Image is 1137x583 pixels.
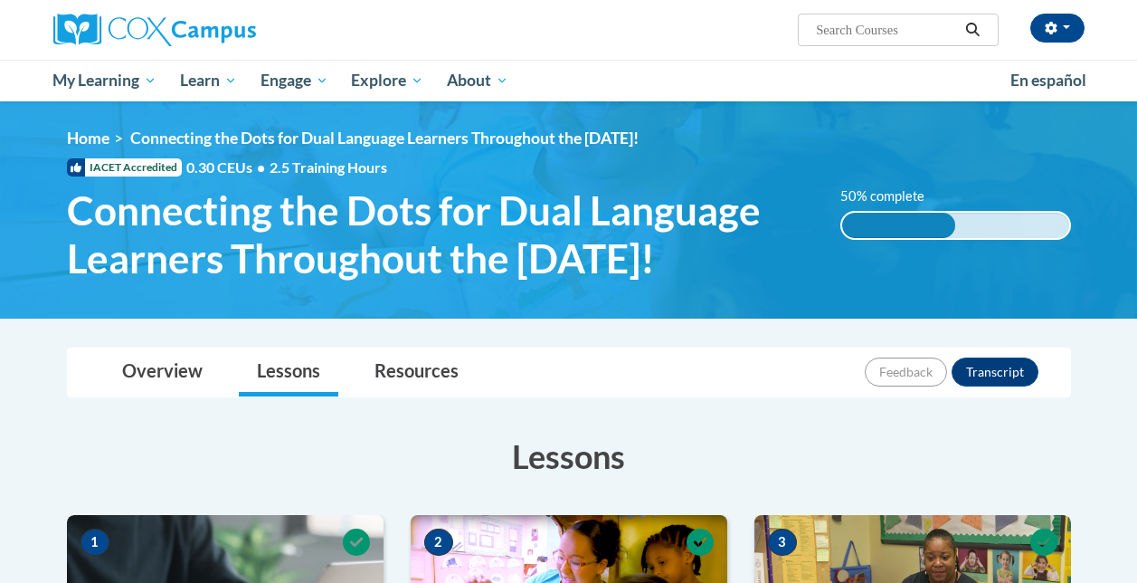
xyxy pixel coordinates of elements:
span: Connecting the Dots for Dual Language Learners Throughout the [DATE]! [130,129,639,148]
span: Explore [351,70,423,91]
span: IACET Accredited [67,158,182,177]
span: Connecting the Dots for Dual Language Learners Throughout the [DATE]! [67,186,813,282]
a: Overview [104,349,221,397]
span: My Learning [52,70,156,91]
span: En español [1010,71,1086,90]
img: Cox Campus [53,14,256,46]
a: Home [67,129,109,148]
span: 2.5 Training Hours [270,158,387,176]
label: 50% complete [840,186,944,206]
a: En español [999,62,1098,100]
a: Lessons [239,349,338,397]
span: Learn [180,70,237,91]
span: 2 [424,529,453,556]
button: Transcript [952,358,1038,387]
span: 3 [768,529,797,556]
h3: Lessons [67,434,1071,479]
span: 1 [81,529,109,556]
span: • [257,158,265,176]
button: Account Settings [1030,14,1085,43]
div: Main menu [40,60,1098,101]
a: About [435,60,520,101]
button: Feedback [865,358,947,387]
a: My Learning [42,60,169,101]
span: 0.30 CEUs [186,158,270,177]
span: Engage [261,70,328,91]
a: Resources [356,349,477,397]
a: Cox Campus [53,14,379,46]
a: Engage [249,60,340,101]
button: Search [959,19,986,41]
div: 50% complete [842,213,956,238]
input: Search Courses [814,19,959,41]
span: About [447,70,508,91]
a: Learn [168,60,249,101]
a: Explore [339,60,435,101]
